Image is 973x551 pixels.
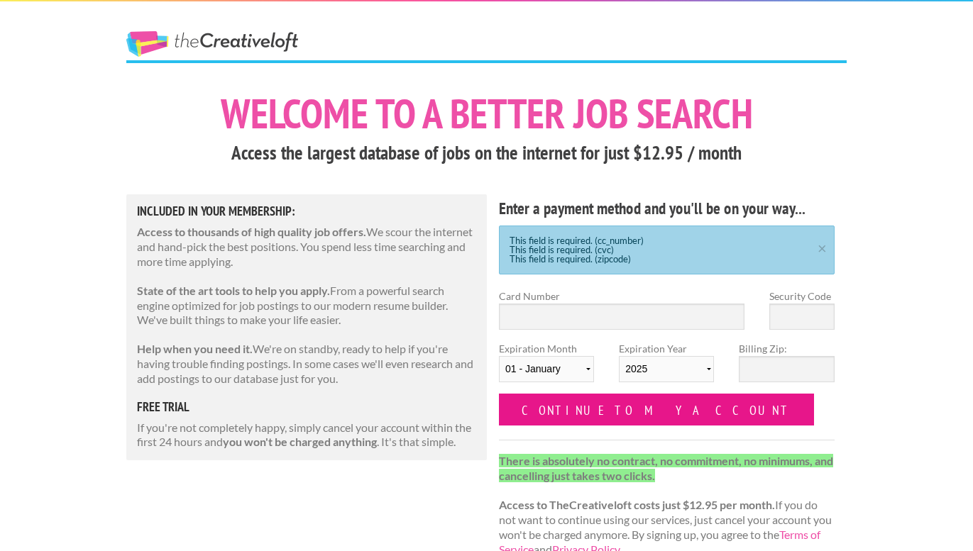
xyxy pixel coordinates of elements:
[223,435,377,448] strong: you won't be charged anything
[137,401,476,413] h5: free trial
[126,140,847,167] h3: Access the largest database of jobs on the internet for just $12.95 / month
[499,197,835,220] h4: Enter a payment method and you'll be on your way...
[499,356,594,382] select: Expiration Month
[499,341,594,394] label: Expiration Month
[137,205,476,218] h5: Included in Your Membership:
[619,341,714,394] label: Expiration Year
[499,454,833,482] strong: There is absolutely no contract, no commitment, no minimums, and cancelling just takes two clicks.
[126,31,298,57] a: The Creative Loft
[137,284,330,297] strong: State of the art tools to help you apply.
[499,498,775,511] strong: Access to TheCreativeloft costs just $12.95 per month.
[137,342,476,386] p: We're on standby, ready to help if you're having trouble finding postings. In some cases we'll ev...
[137,342,253,355] strong: Help when you need it.
[499,289,744,304] label: Card Number
[137,225,476,269] p: We scour the internet and hand-pick the best positions. You spend less time searching and more ti...
[739,341,834,356] label: Billing Zip:
[499,394,814,425] input: Continue to my account
[769,289,835,304] label: Security Code
[137,421,476,450] p: If you're not completely happy, simply cancel your account within the first 24 hours and . It's t...
[126,93,847,134] h1: Welcome to a better job search
[137,284,476,328] p: From a powerful search engine optimized for job postings to our modern resume builder. We've buil...
[619,356,714,382] select: Expiration Year
[813,242,831,251] a: ×
[499,226,835,274] div: This field is required. (cc_number) This field is required. (cvc) This field is required. (zipcode)
[137,225,366,238] strong: Access to thousands of high quality job offers.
